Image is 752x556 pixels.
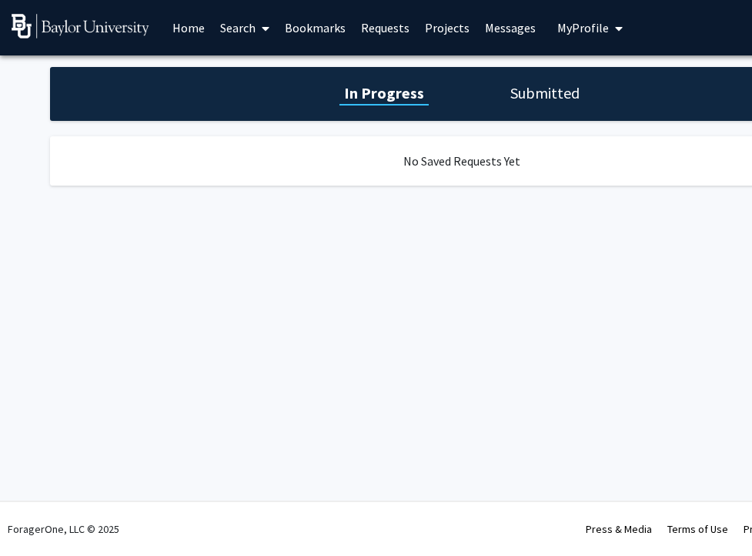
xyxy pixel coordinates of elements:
div: ForagerOne, LLC © 2025 [8,502,119,556]
a: Messages [477,1,543,55]
a: Press & Media [586,522,652,536]
a: Search [212,1,277,55]
span: My Profile [557,20,609,35]
a: Terms of Use [667,522,728,536]
a: Bookmarks [277,1,353,55]
iframe: Chat [12,487,65,544]
h1: Submitted [506,82,584,104]
a: Home [165,1,212,55]
h1: In Progress [339,82,429,104]
a: Projects [417,1,477,55]
a: Requests [353,1,417,55]
img: Baylor University Logo [12,14,149,39]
